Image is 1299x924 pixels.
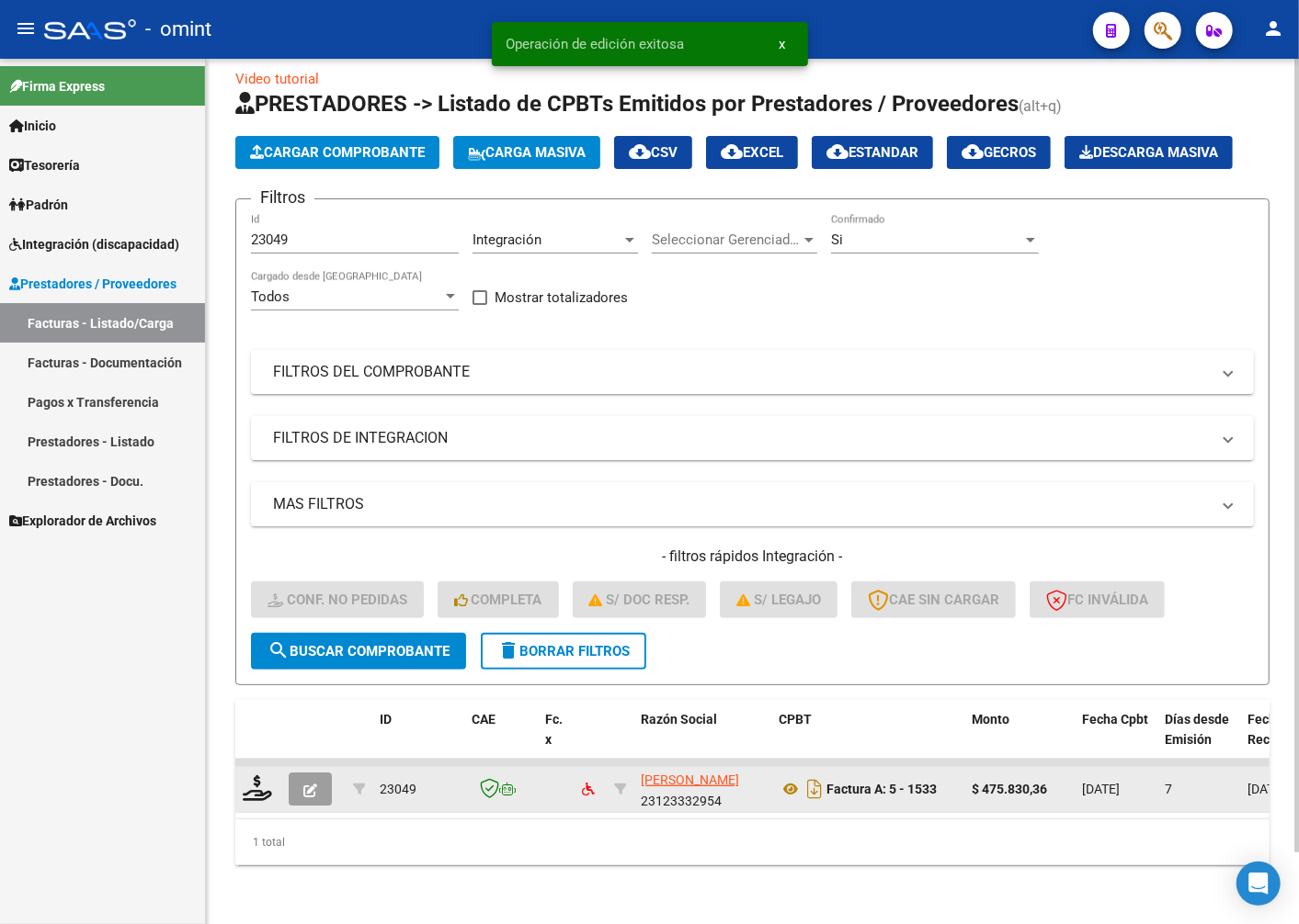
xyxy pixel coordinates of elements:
span: - omint [145,9,211,50]
datatable-header-cell: CPBT [771,700,964,781]
div: 23123332954 [641,770,764,808]
span: Inicio [9,116,56,136]
button: Buscar Comprobante [251,633,466,670]
button: Descarga Masiva [1065,136,1233,169]
button: Conf. no pedidas [251,581,424,618]
span: S/ legajo [736,592,821,608]
span: ID [380,712,392,727]
span: [DATE] [1248,782,1285,796]
span: Firma Express [9,76,105,96]
span: Seleccionar Gerenciador [652,231,801,248]
mat-icon: menu [15,17,37,39]
h3: Filtros [251,185,314,210]
span: Fc. x [545,712,563,748]
span: 7 [1165,782,1172,796]
mat-panel-title: FILTROS DE INTEGRACION [273,428,1210,448]
span: (alt+q) [1019,97,1062,115]
button: S/ Doc Resp. [573,581,707,618]
h4: - filtros rápidos Integración - [251,547,1254,567]
span: Integración [473,231,541,248]
span: Cargar Comprobante [250,144,425,161]
button: Estandar [812,136,933,169]
span: Buscar Comprobante [268,643,450,659]
span: Gecros [962,144,1036,161]
button: EXCEL [706,136,798,169]
span: Borrar Filtros [497,643,630,659]
span: Prestadores / Proveedores [9,274,177,294]
datatable-header-cell: Fecha Cpbt [1075,700,1157,781]
span: Fecha Cpbt [1082,712,1148,727]
datatable-header-cell: Fc. x [538,700,575,781]
div: Open Intercom Messenger [1236,862,1281,906]
app-download-masive: Descarga masiva de comprobantes (adjuntos) [1065,136,1233,169]
span: Conf. no pedidas [268,592,407,608]
button: x [765,28,801,61]
span: Completa [454,592,542,608]
span: S/ Doc Resp. [589,592,690,608]
mat-icon: cloud_download [962,141,984,163]
button: Completa [438,581,559,618]
button: Cargar Comprobante [235,136,439,169]
mat-panel-title: FILTROS DEL COMPROBANTE [273,362,1210,382]
mat-icon: delete [497,639,519,661]
span: Explorador de Archivos [9,511,156,531]
strong: Factura A: 5 - 1533 [826,782,937,796]
button: S/ legajo [720,581,838,618]
mat-icon: person [1262,17,1284,39]
strong: $ 475.830,36 [972,782,1047,796]
span: Mostrar totalizadores [495,287,628,309]
span: x [780,36,786,52]
mat-icon: cloud_download [721,141,743,163]
datatable-header-cell: CAE [464,700,538,781]
a: Video tutorial [235,71,319,87]
span: Razón Social [641,712,717,727]
span: Integración (discapacidad) [9,234,179,254]
i: Descargar documento [803,774,826,804]
button: Gecros [947,136,1051,169]
button: CAE SIN CARGAR [851,581,1016,618]
span: [PERSON_NAME] [641,772,739,787]
button: Carga Masiva [453,136,600,169]
span: CPBT [779,712,812,727]
span: CAE [472,712,496,727]
span: PRESTADORES -> Listado de CPBTs Emitidos por Prestadores / Proveedores [235,91,1019,117]
div: 1 total [235,819,1270,865]
mat-icon: search [268,639,290,661]
mat-icon: cloud_download [826,141,849,163]
datatable-header-cell: ID [372,700,464,781]
button: CSV [614,136,692,169]
span: [DATE] [1082,782,1120,796]
span: CSV [629,144,678,161]
span: Descarga Masiva [1079,144,1218,161]
span: Días desde Emisión [1165,712,1229,748]
span: Todos [251,288,290,305]
span: CAE SIN CARGAR [868,592,999,608]
button: FC Inválida [1030,581,1165,618]
datatable-header-cell: Monto [964,700,1075,781]
mat-panel-title: MAS FILTROS [273,494,1210,514]
mat-icon: cloud_download [629,141,651,163]
datatable-header-cell: Razón Social [633,700,771,781]
span: Fecha Recibido [1248,712,1299,748]
span: Tesorería [9,155,80,175]
span: FC Inválida [1046,592,1148,608]
span: Estandar [826,144,918,161]
button: Borrar Filtros [481,633,646,670]
span: Si [831,231,843,248]
span: Carga Masiva [468,144,586,161]
span: Operación de edición exitosa [507,35,685,53]
datatable-header-cell: Días desde Emisión [1157,700,1240,781]
span: Monto [972,712,1009,727]
span: Padrón [9,195,68,215]
span: 23049 [380,782,416,796]
span: EXCEL [721,144,783,161]
mat-expansion-panel-header: MAS FILTROS [251,482,1254,526]
mat-expansion-panel-header: FILTROS DE INTEGRACION [251,416,1254,460]
mat-expansion-panel-header: FILTROS DEL COMPROBANTE [251,350,1254,394]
